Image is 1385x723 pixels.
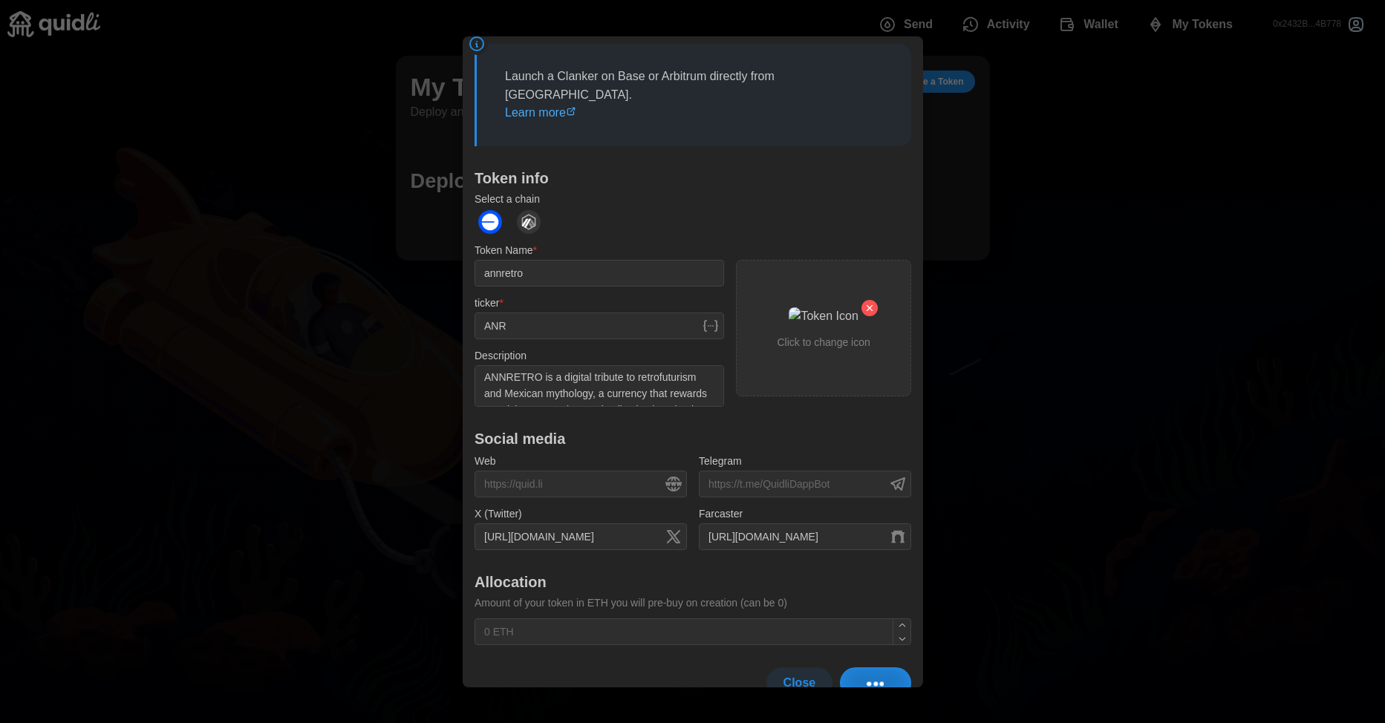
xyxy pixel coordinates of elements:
input: Token ticker [475,313,724,339]
button: Base [475,206,506,238]
img: Arbitrum [517,210,541,234]
input: https://t.me/QuidliDappBot [699,471,911,497]
input: https://quid.li [475,471,687,497]
label: Telegram [699,454,742,470]
textarea: ANNRETRO is a digital tribute to retrofuturism and Mexican mythology, a currency that rewards cre... [475,364,724,406]
label: X (Twitter) [475,506,522,523]
a: Learn more [505,106,576,119]
label: Description [475,348,527,364]
button: Close [766,667,832,699]
input: https://farcaster.xyz/~/channel/quidli [699,523,911,549]
input: https://x.com/quidliprotocol [475,523,687,549]
h1: Token info [475,169,911,188]
span: Close [783,668,815,698]
h1: Social media [475,429,911,448]
button: Arbitrum [513,206,544,238]
h1: Allocation [475,572,911,591]
p: Select a chain [475,192,911,206]
input: Token name [475,260,724,287]
p: Amount of your token in ETH you will pre-buy on creation (can be 0) [475,595,911,611]
label: Token Name [475,243,537,259]
p: Launch a Clanker on Base or Arbitrum directly from [GEOGRAPHIC_DATA]. [505,67,883,122]
input: 0 ETH [475,618,911,645]
label: ticker [475,295,504,312]
label: Farcaster [699,506,743,523]
img: Base [478,210,502,234]
label: Web [475,454,496,470]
